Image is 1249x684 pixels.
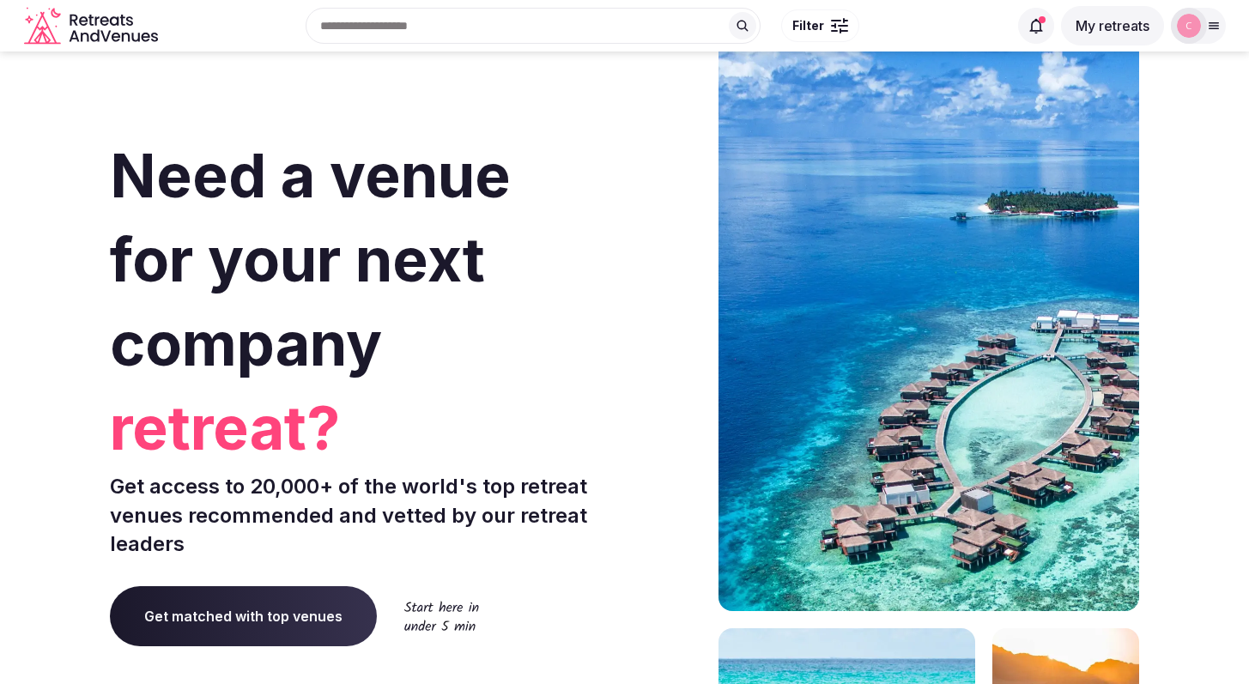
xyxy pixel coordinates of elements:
[404,601,479,631] img: Start here in under 5 min
[781,9,859,42] button: Filter
[110,586,377,646] a: Get matched with top venues
[24,7,161,45] svg: Retreats and Venues company logo
[110,386,618,470] span: retreat?
[1177,14,1201,38] img: chloe-6695
[110,139,511,380] span: Need a venue for your next company
[1061,17,1164,34] a: My retreats
[792,17,824,34] span: Filter
[110,472,618,559] p: Get access to 20,000+ of the world's top retreat venues recommended and vetted by our retreat lea...
[24,7,161,45] a: Visit the homepage
[1061,6,1164,45] button: My retreats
